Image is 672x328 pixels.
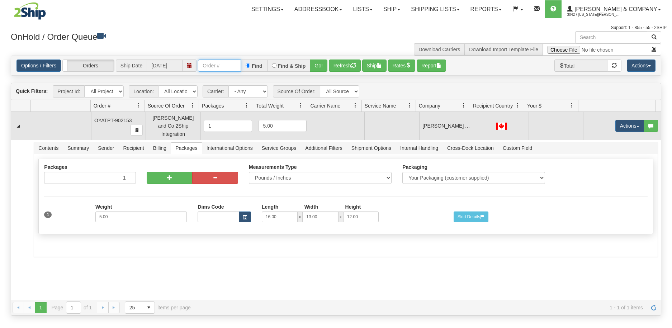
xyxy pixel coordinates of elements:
a: Order # filter column settings [132,99,145,111]
span: Total Weight [256,102,284,109]
button: Refresh [329,60,361,72]
td: [PERSON_NAME] AND COMPANY - [GEOGRAPHIC_DATA] [419,112,474,140]
a: Source Of Order filter column settings [186,99,199,111]
button: Actions [615,120,644,132]
span: Sender [94,142,118,154]
label: Orders [63,60,114,71]
label: Length [262,204,279,210]
button: Skid Details [454,211,488,222]
span: Custom Field [498,142,536,154]
span: Contents [34,142,63,154]
a: Reports [465,0,507,18]
span: 1 [44,211,52,218]
span: Page 1 [35,302,46,313]
a: Settings [246,0,289,18]
span: Service Groups [257,142,300,154]
a: Shipping lists [406,0,465,18]
h3: OnHold / Order Queue [11,31,331,42]
img: logo3042.jpg [5,2,55,20]
span: International Options [202,142,257,154]
label: Height [345,204,361,210]
input: Import [543,43,647,56]
span: Shipment Options [347,142,396,154]
span: Carrier Name [310,102,340,109]
a: Addressbook [289,0,348,18]
span: Recipient [119,142,148,154]
span: Source Of Order: [273,85,320,98]
span: Page sizes drop down [125,301,155,314]
span: OYATPT-902153 [94,118,132,123]
span: x [338,211,343,222]
div: grid toolbar [11,83,661,100]
a: Refresh [648,302,659,313]
a: Company filter column settings [458,99,470,111]
a: Packages filter column settings [241,99,253,111]
span: Billing [149,142,171,154]
a: Your $ filter column settings [566,99,578,111]
button: Rates [388,60,416,72]
span: Your $ [527,102,541,109]
img: CA [496,123,507,130]
span: Page of 1 [52,301,92,314]
label: Weight [95,204,112,210]
span: 1 - 1 of 1 items [201,305,643,310]
span: select [143,302,155,313]
a: Download Import Template File [469,47,538,52]
span: Location: [129,85,158,98]
a: Total Weight filter column settings [295,99,307,111]
label: Packages [44,164,67,170]
span: items per page [125,301,191,314]
span: Internal Handling [396,142,443,154]
span: Recipient Country [473,102,513,109]
span: Company [419,102,440,109]
span: Order # [94,102,110,109]
button: Go! [310,60,327,72]
label: Quick Filters: [16,87,48,95]
span: Summary [63,142,93,154]
span: Packages [171,142,202,154]
button: Report [417,60,446,72]
span: 3042 / [US_STATE][PERSON_NAME] [567,11,621,18]
input: Order # [198,60,241,72]
a: Ship [378,0,406,18]
span: 25 [129,304,139,311]
a: Lists [347,0,378,18]
label: Packaging [402,164,427,170]
a: Carrier Name filter column settings [349,99,361,111]
span: Packages [202,102,224,109]
button: Ship [362,60,387,72]
div: Support: 1 - 855 - 55 - 2SHIP [5,25,667,31]
button: Search [647,31,661,43]
a: Download Carriers [418,47,460,52]
label: Find [252,63,262,68]
span: Project Id: [53,85,84,98]
label: Dims Code [198,204,224,210]
a: Service Name filter column settings [403,99,416,111]
a: Options / Filters [16,60,61,72]
a: Collapse [14,122,23,130]
div: [PERSON_NAME] and Co 2Ship Integration [149,114,198,138]
span: x [297,211,302,222]
span: Cross-Dock Location [443,142,498,154]
span: Total [554,60,579,72]
span: Additional Filters [301,142,347,154]
input: Search [575,31,647,43]
button: Actions [627,60,656,72]
a: [PERSON_NAME] & Company 3042 / [US_STATE][PERSON_NAME] [562,0,666,18]
label: Measurements Type [249,164,297,170]
input: Page 1 [66,302,81,313]
span: Service Name [365,102,396,109]
label: Width [304,204,318,210]
span: Source Of Order [148,102,185,109]
a: Recipient Country filter column settings [512,99,524,111]
span: [PERSON_NAME] & Company [573,6,657,12]
label: Find & Ship [278,63,306,68]
span: Carrier: [203,85,228,98]
button: Copy to clipboard [131,125,143,136]
span: Ship Date [116,60,147,72]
